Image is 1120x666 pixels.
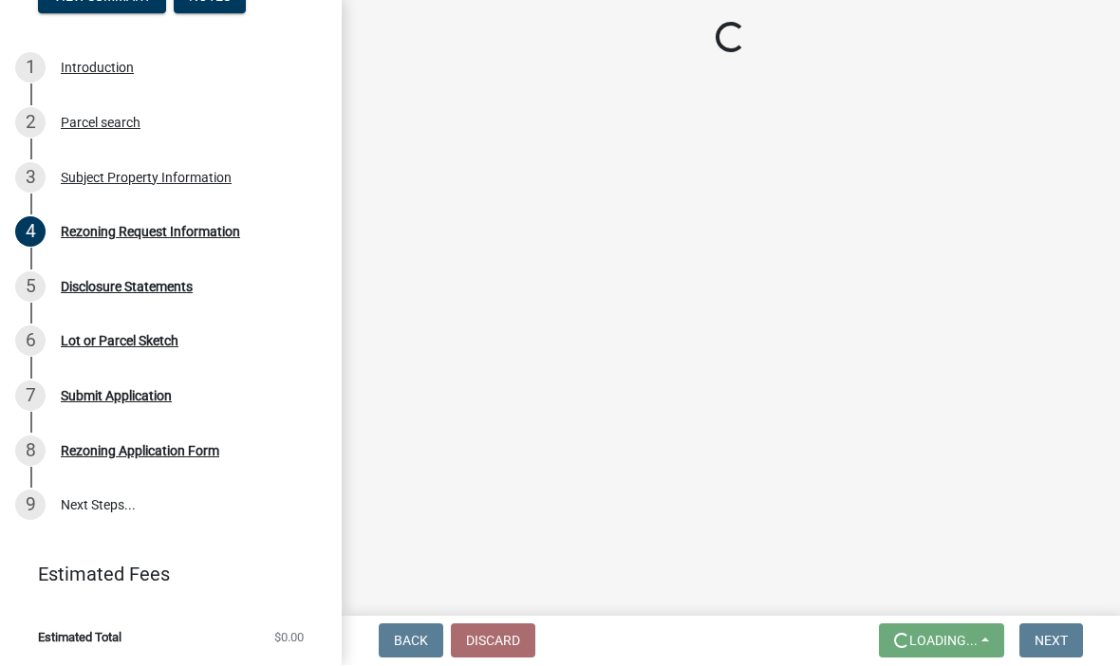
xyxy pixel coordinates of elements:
div: Subject Property Information [61,172,232,185]
button: Next [1019,624,1083,658]
span: Estimated Total [38,632,121,644]
div: 7 [15,381,46,412]
a: Estimated Fees [15,556,311,594]
div: Disclosure Statements [61,281,193,294]
div: 9 [15,490,46,521]
span: Loading... [909,634,978,649]
button: Loading... [879,624,1004,658]
div: 8 [15,436,46,467]
div: Introduction [61,62,134,75]
div: 4 [15,217,46,248]
div: 3 [15,163,46,194]
div: 2 [15,108,46,139]
div: 1 [15,53,46,83]
div: 6 [15,326,46,357]
div: Parcel search [61,117,140,130]
span: Back [394,634,428,649]
span: $0.00 [274,632,304,644]
div: Lot or Parcel Sketch [61,335,178,348]
button: Back [379,624,443,658]
div: Submit Application [61,390,172,403]
span: Next [1035,634,1068,649]
button: Discard [451,624,535,658]
div: Rezoning Request Information [61,226,240,239]
div: 5 [15,272,46,303]
div: Rezoning Application Form [61,445,219,458]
